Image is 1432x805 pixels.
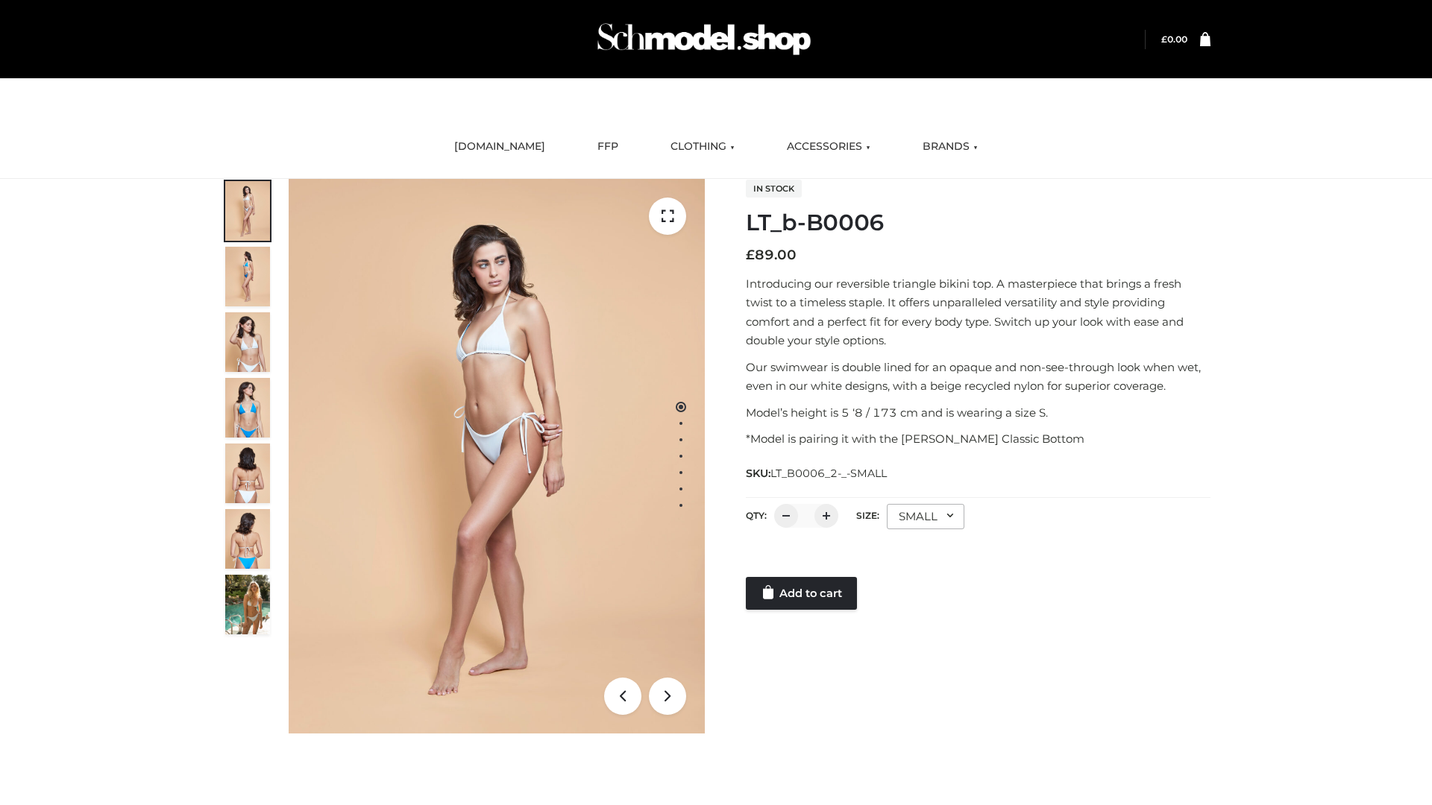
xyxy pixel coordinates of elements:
[746,247,755,263] span: £
[225,312,270,372] img: ArielClassicBikiniTop_CloudNine_AzureSky_OW114ECO_3-scaled.jpg
[225,575,270,634] img: Arieltop_CloudNine_AzureSky2.jpg
[746,403,1210,423] p: Model’s height is 5 ‘8 / 173 cm and is wearing a size S.
[770,467,887,480] span: LT_B0006_2-_-SMALL
[746,510,767,521] label: QTY:
[911,130,989,163] a: BRANDS
[1161,34,1187,45] bdi: 0.00
[746,429,1210,449] p: *Model is pairing it with the [PERSON_NAME] Classic Bottom
[443,130,556,163] a: [DOMAIN_NAME]
[746,464,888,482] span: SKU:
[746,180,802,198] span: In stock
[887,504,964,529] div: SMALL
[225,443,270,503] img: ArielClassicBikiniTop_CloudNine_AzureSky_OW114ECO_7-scaled.jpg
[746,274,1210,350] p: Introducing our reversible triangle bikini top. A masterpiece that brings a fresh twist to a time...
[856,510,879,521] label: Size:
[746,247,797,263] bdi: 89.00
[586,130,629,163] a: FFP
[746,358,1210,396] p: Our swimwear is double lined for an opaque and non-see-through look when wet, even in our white d...
[746,577,857,610] a: Add to cart
[1161,34,1167,45] span: £
[746,209,1210,236] h1: LT_b-B0006
[225,247,270,306] img: ArielClassicBikiniTop_CloudNine_AzureSky_OW114ECO_2-scaled.jpg
[776,130,882,163] a: ACCESSORIES
[225,509,270,569] img: ArielClassicBikiniTop_CloudNine_AzureSky_OW114ECO_8-scaled.jpg
[289,179,705,733] img: ArielClassicBikiniTop_CloudNine_AzureSky_OW114ECO_1
[659,130,746,163] a: CLOTHING
[225,378,270,438] img: ArielClassicBikiniTop_CloudNine_AzureSky_OW114ECO_4-scaled.jpg
[225,181,270,241] img: ArielClassicBikiniTop_CloudNine_AzureSky_OW114ECO_1-scaled.jpg
[1161,34,1187,45] a: £0.00
[592,10,816,69] img: Schmodel Admin 964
